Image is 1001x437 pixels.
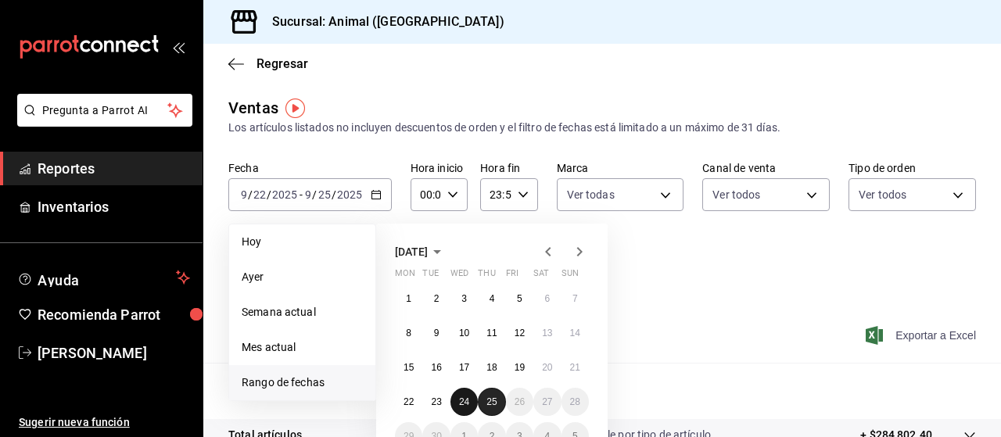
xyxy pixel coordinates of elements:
[542,362,552,373] abbr: September 20, 2025
[561,285,589,313] button: September 7, 2025
[478,388,505,416] button: September 25, 2025
[544,293,550,304] abbr: September 6, 2025
[570,396,580,407] abbr: September 28, 2025
[431,362,441,373] abbr: September 16, 2025
[478,268,495,285] abbr: Thursday
[336,188,363,201] input: ----
[515,328,525,338] abbr: September 12, 2025
[567,187,615,202] span: Ver todas
[228,96,278,120] div: Ventas
[434,293,440,304] abbr: September 2, 2025
[406,293,411,304] abbr: September 1, 2025
[533,353,561,381] button: September 20, 2025
[517,293,522,304] abbr: September 5, 2025
[533,319,561,347] button: September 13, 2025
[478,319,505,347] button: September 11, 2025
[533,285,561,313] button: September 6, 2025
[461,293,467,304] abbr: September 3, 2025
[506,319,533,347] button: September 12, 2025
[242,339,363,356] span: Mes actual
[450,353,478,381] button: September 17, 2025
[271,188,298,201] input: ----
[702,163,830,174] label: Canal de venta
[480,163,537,174] label: Hora fin
[38,342,190,364] span: [PERSON_NAME]
[506,285,533,313] button: September 5, 2025
[450,388,478,416] button: September 24, 2025
[478,353,505,381] button: September 18, 2025
[849,163,976,174] label: Tipo de orden
[486,362,497,373] abbr: September 18, 2025
[242,234,363,250] span: Hoy
[17,94,192,127] button: Pregunta a Parrot AI
[570,362,580,373] abbr: September 21, 2025
[506,353,533,381] button: September 19, 2025
[42,102,168,119] span: Pregunta a Parrot AI
[38,196,190,217] span: Inventarios
[242,269,363,285] span: Ayer
[431,396,441,407] abbr: September 23, 2025
[570,328,580,338] abbr: September 14, 2025
[450,319,478,347] button: September 10, 2025
[533,268,549,285] abbr: Saturday
[561,268,579,285] abbr: Sunday
[267,188,271,201] span: /
[486,328,497,338] abbr: September 11, 2025
[395,285,422,313] button: September 1, 2025
[422,388,450,416] button: September 23, 2025
[542,396,552,407] abbr: September 27, 2025
[304,188,312,201] input: --
[422,319,450,347] button: September 9, 2025
[434,328,440,338] abbr: September 9, 2025
[260,13,504,31] h3: Sucursal: Animal ([GEOGRAPHIC_DATA])
[490,293,495,304] abbr: September 4, 2025
[242,374,363,391] span: Rango de fechas
[404,362,414,373] abbr: September 15, 2025
[257,56,308,71] span: Regresar
[478,285,505,313] button: September 4, 2025
[450,268,468,285] abbr: Wednesday
[300,188,303,201] span: -
[395,388,422,416] button: September 22, 2025
[248,188,253,201] span: /
[11,113,192,130] a: Pregunta a Parrot AI
[318,188,332,201] input: --
[38,158,190,179] span: Reportes
[459,362,469,373] abbr: September 17, 2025
[422,268,438,285] abbr: Tuesday
[228,163,392,174] label: Fecha
[506,388,533,416] button: September 26, 2025
[240,188,248,201] input: --
[859,187,906,202] span: Ver todos
[19,414,190,431] span: Sugerir nueva función
[712,187,760,202] span: Ver todos
[404,396,414,407] abbr: September 22, 2025
[506,268,518,285] abbr: Friday
[561,319,589,347] button: September 14, 2025
[459,396,469,407] abbr: September 24, 2025
[285,99,305,118] img: Tooltip marker
[38,268,170,287] span: Ayuda
[406,328,411,338] abbr: September 8, 2025
[561,388,589,416] button: September 28, 2025
[395,242,447,261] button: [DATE]
[533,388,561,416] button: September 27, 2025
[422,353,450,381] button: September 16, 2025
[557,163,684,174] label: Marca
[869,326,976,345] button: Exportar a Excel
[450,285,478,313] button: September 3, 2025
[459,328,469,338] abbr: September 10, 2025
[172,41,185,53] button: open_drawer_menu
[395,268,415,285] abbr: Monday
[228,56,308,71] button: Regresar
[395,245,428,258] span: [DATE]
[332,188,336,201] span: /
[422,285,450,313] button: September 2, 2025
[542,328,552,338] abbr: September 13, 2025
[572,293,578,304] abbr: September 7, 2025
[515,362,525,373] abbr: September 19, 2025
[395,353,422,381] button: September 15, 2025
[312,188,317,201] span: /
